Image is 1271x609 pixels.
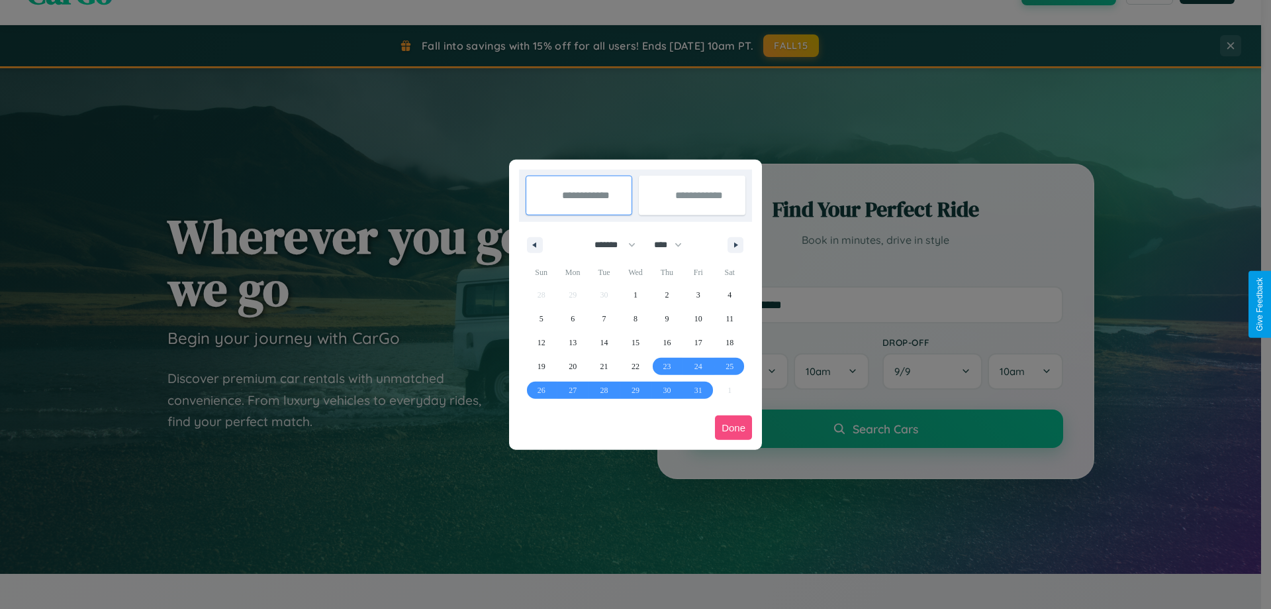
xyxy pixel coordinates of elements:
button: 15 [620,331,651,355]
button: 27 [557,378,588,402]
span: 21 [600,355,608,378]
button: 6 [557,307,588,331]
button: 31 [683,378,714,402]
button: 19 [526,355,557,378]
button: 7 [588,307,620,331]
span: 18 [726,331,733,355]
button: 1 [620,283,651,307]
button: 2 [651,283,683,307]
span: 27 [569,378,577,402]
span: 4 [728,283,731,307]
span: 20 [569,355,577,378]
div: Give Feedback [1255,278,1264,331]
span: 14 [600,331,608,355]
span: 10 [694,307,702,331]
span: 29 [632,378,639,402]
span: 5 [540,307,543,331]
span: Sun [526,262,557,283]
span: 9 [665,307,669,331]
button: 5 [526,307,557,331]
button: 29 [620,378,651,402]
span: 1 [634,283,637,307]
span: 30 [663,378,671,402]
button: 23 [651,355,683,378]
span: 8 [634,307,637,331]
span: Sat [714,262,745,283]
span: 31 [694,378,702,402]
span: Fri [683,262,714,283]
span: 22 [632,355,639,378]
span: 25 [726,355,733,378]
button: 21 [588,355,620,378]
button: 12 [526,331,557,355]
span: 16 [663,331,671,355]
span: 28 [600,378,608,402]
button: 13 [557,331,588,355]
button: 25 [714,355,745,378]
span: 6 [571,307,575,331]
span: 3 [696,283,700,307]
span: 7 [602,307,606,331]
button: 17 [683,331,714,355]
span: 13 [569,331,577,355]
button: 9 [651,307,683,331]
span: 15 [632,331,639,355]
button: 10 [683,307,714,331]
span: 11 [726,307,733,331]
button: 18 [714,331,745,355]
button: 20 [557,355,588,378]
button: Done [715,415,752,440]
button: 14 [588,331,620,355]
button: 16 [651,331,683,355]
span: 26 [538,378,545,402]
button: 30 [651,378,683,402]
button: 28 [588,378,620,402]
span: 23 [663,355,671,378]
span: Mon [557,262,588,283]
button: 26 [526,378,557,402]
span: Tue [588,262,620,283]
button: 8 [620,307,651,331]
button: 11 [714,307,745,331]
span: 24 [694,355,702,378]
span: Thu [651,262,683,283]
span: 17 [694,331,702,355]
span: 2 [665,283,669,307]
button: 4 [714,283,745,307]
button: 3 [683,283,714,307]
span: Wed [620,262,651,283]
button: 22 [620,355,651,378]
span: 19 [538,355,545,378]
span: 12 [538,331,545,355]
button: 24 [683,355,714,378]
